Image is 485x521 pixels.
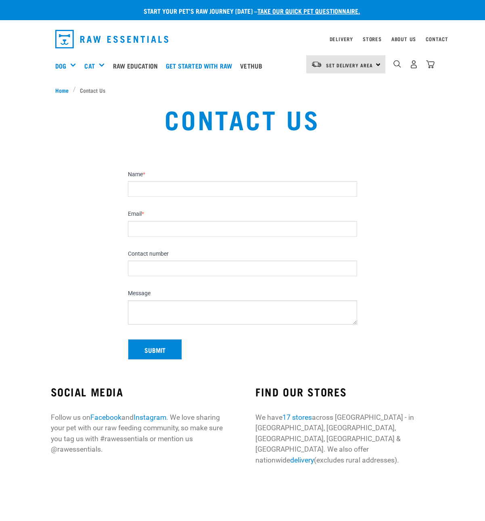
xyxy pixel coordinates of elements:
img: home-icon-1@2x.png [393,60,401,68]
button: Submit [128,339,182,360]
a: Raw Education [111,50,164,82]
label: Email [128,210,357,218]
img: Raw Essentials Logo [55,30,168,48]
a: delivery [290,456,314,464]
a: Dog [55,61,66,71]
h1: Contact Us [95,104,389,133]
a: Home [55,86,73,94]
nav: breadcrumbs [55,86,430,94]
a: take our quick pet questionnaire. [257,9,360,13]
span: Home [55,86,69,94]
img: home-icon@2x.png [426,60,435,69]
a: Vethub [238,50,268,82]
h3: SOCIAL MEDIA [51,386,230,398]
label: Message [128,290,357,297]
a: Get started with Raw [164,50,238,82]
a: Facebook [90,413,121,421]
a: 17 stores [282,413,312,421]
a: Cat [84,61,94,71]
img: van-moving.png [311,61,322,68]
a: About Us [391,38,416,40]
a: Stores [363,38,382,40]
label: Contact number [128,250,357,258]
p: We have across [GEOGRAPHIC_DATA] - in [GEOGRAPHIC_DATA], [GEOGRAPHIC_DATA], [GEOGRAPHIC_DATA], [G... [255,412,435,465]
span: Set Delivery Area [326,64,373,67]
a: Instagram [134,413,166,421]
nav: dropdown navigation [49,27,436,52]
a: Contact [426,38,448,40]
label: Name [128,171,357,178]
img: user.png [410,60,418,69]
h3: FIND OUR STORES [255,386,435,398]
a: Delivery [330,38,353,40]
p: Follow us on and . We love sharing your pet with our raw feeding community, so make sure you tag ... [51,412,230,455]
